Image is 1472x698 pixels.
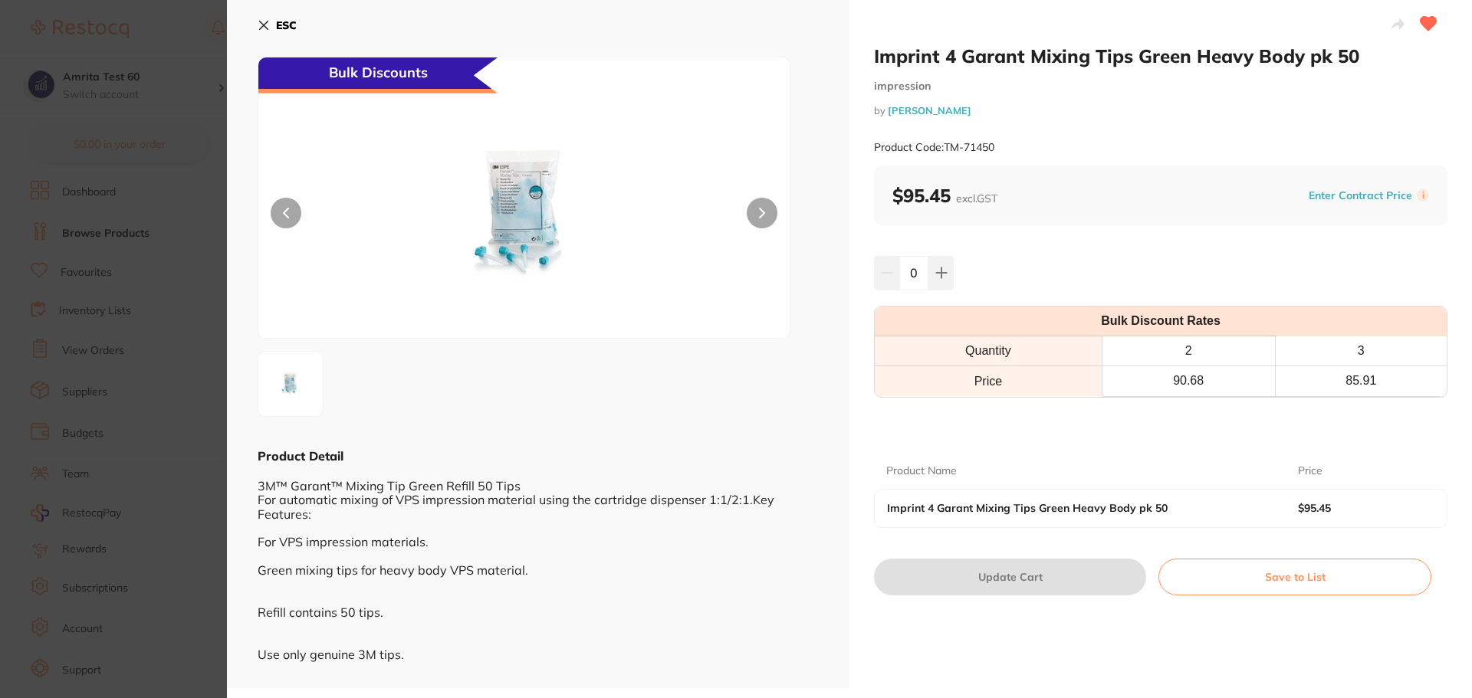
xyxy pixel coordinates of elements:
div: Bulk Discounts [258,57,498,93]
span: excl. GST [956,192,997,205]
b: $95.45 [892,184,997,207]
b: Imprint 4 Garant Mixing Tips Green Heavy Body pk 50 [887,502,1257,514]
p: Price [1298,464,1322,479]
h2: Imprint 4 Garant Mixing Tips Green Heavy Body pk 50 [874,44,1447,67]
button: Save to List [1158,559,1431,595]
b: ESC [276,18,297,32]
b: $95.45 [1298,502,1421,514]
th: Quantity [875,336,1102,366]
button: Enter Contract Price [1304,188,1417,203]
td: Price [875,366,1102,396]
b: Product Detail [258,448,343,464]
button: Update Cart [874,559,1146,595]
small: Product Code: TM-71450 [874,141,994,154]
button: ESC [258,12,297,38]
small: impression [874,80,1447,93]
th: 3 [1275,336,1447,366]
a: [PERSON_NAME] [888,104,971,116]
small: by [874,105,1447,116]
th: 90.68 [1102,366,1275,396]
th: 2 [1102,336,1275,366]
th: Bulk Discount Rates [875,306,1447,336]
p: Product Name [886,464,957,479]
label: i [1417,189,1429,202]
img: NDUwLmpwZw [365,96,684,338]
div: 3M™ Garant™ Mixing Tip Green Refill 50 Tips For automatic mixing of VPS impression material using... [258,464,819,676]
th: 85.91 [1275,366,1447,396]
img: NDUwLmpwZw [263,356,318,411]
